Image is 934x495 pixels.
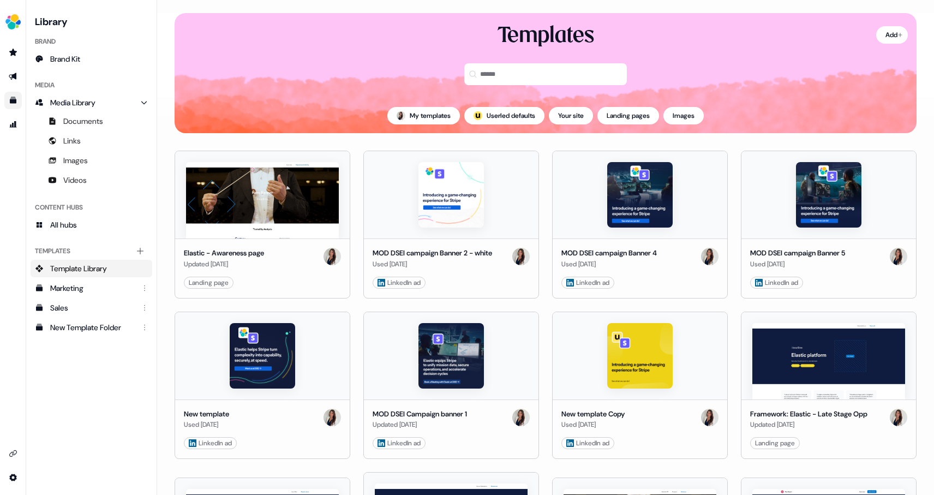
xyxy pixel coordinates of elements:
div: Used [DATE] [561,419,625,430]
div: Content Hubs [31,199,152,216]
div: LinkedIn ad [378,277,421,288]
span: Videos [63,175,87,186]
div: LinkedIn ad [755,277,798,288]
button: Elastic - Awareness pageElastic - Awareness pageUpdated [DATE]KellyLanding page [175,151,350,299]
div: Updated [DATE] [750,419,867,430]
button: New template CopyNew template CopyUsed [DATE]Kelly LinkedIn ad [552,312,728,460]
div: Used [DATE] [373,259,492,270]
div: MOD DSEI campaign Banner 5 [750,248,845,259]
img: New template [230,323,295,389]
a: Images [31,152,152,169]
div: New template Copy [561,409,625,420]
a: Go to integrations [4,469,22,486]
a: Videos [31,171,152,189]
img: New template Copy [607,323,673,389]
div: Elastic - Awareness page [184,248,264,259]
button: Your site [549,107,593,124]
div: Templates [498,22,594,50]
div: Brand [31,33,152,50]
img: Elastic - Awareness page [186,162,339,238]
img: Kelly [397,111,405,120]
button: userled logo;Userled defaults [464,107,544,124]
a: Go to prospects [4,44,22,61]
a: Brand Kit [31,50,152,68]
div: Media [31,76,152,94]
a: Go to templates [4,92,22,109]
div: LinkedIn ad [566,438,609,449]
img: Framework: Elastic - Late Stage Opp [752,323,905,399]
img: userled logo [474,111,482,120]
div: ; [474,111,482,120]
div: Templates [31,242,152,260]
button: Landing pages [597,107,659,124]
button: Add [876,26,908,44]
img: Kelly [324,409,341,426]
span: Links [63,135,81,146]
button: Images [663,107,704,124]
div: LinkedIn ad [378,438,421,449]
div: Landing page [189,277,229,288]
span: Images [63,155,88,166]
div: MOD DSEI campaign Banner 4 [561,248,657,259]
div: Marketing [50,283,135,294]
div: Sales [50,302,135,313]
div: MOD DSEI Campaign banner 1 [373,409,467,420]
div: New Template Folder [50,322,135,333]
div: Framework: Elastic - Late Stage Opp [750,409,867,420]
a: Template Library [31,260,152,277]
div: Landing page [755,438,795,449]
a: Go to attribution [4,116,22,133]
div: Updated [DATE] [373,419,467,430]
h3: Library [31,13,152,28]
img: Kelly [890,409,907,426]
img: MOD DSEI campaign Banner 4 [607,162,673,228]
span: All hubs [50,219,77,230]
div: Used [DATE] [184,419,229,430]
a: Media Library [31,94,152,111]
a: All hubs [31,216,152,234]
img: MOD DSEI campaign Banner 5 [796,162,861,228]
button: MOD DSEI Campaign banner 1MOD DSEI Campaign banner 1Updated [DATE]Kelly LinkedIn ad [363,312,539,460]
a: Go to outbound experience [4,68,22,85]
button: New templateNew templateUsed [DATE]Kelly LinkedIn ad [175,312,350,460]
img: Kelly [701,409,719,426]
span: Brand Kit [50,53,80,64]
div: LinkedIn ad [566,277,609,288]
img: Kelly [512,248,530,265]
button: MOD DSEI campaign Banner 2 - whiteMOD DSEI campaign Banner 2 - whiteUsed [DATE]Kelly LinkedIn ad [363,151,539,299]
button: Framework: Elastic - Late Stage OppFramework: Elastic - Late Stage OppUpdated [DATE]KellyLanding ... [741,312,917,460]
button: MOD DSEI campaign Banner 4MOD DSEI campaign Banner 4Used [DATE]Kelly LinkedIn ad [552,151,728,299]
img: MOD DSEI campaign Banner 2 - white [418,162,484,228]
div: Updated [DATE] [184,259,264,270]
span: Media Library [50,97,95,108]
a: Documents [31,112,152,130]
img: Kelly [890,248,907,265]
button: MOD DSEI campaign Banner 5MOD DSEI campaign Banner 5Used [DATE]Kelly LinkedIn ad [741,151,917,299]
img: Kelly [324,248,341,265]
a: Go to integrations [4,445,22,462]
img: MOD DSEI Campaign banner 1 [418,323,484,389]
a: New Template Folder [31,319,152,336]
div: LinkedIn ad [189,438,232,449]
img: Kelly [701,248,719,265]
img: Kelly [512,409,530,426]
span: Template Library [50,263,107,274]
div: Used [DATE] [561,259,657,270]
a: Links [31,132,152,150]
span: Documents [63,116,103,127]
div: MOD DSEI campaign Banner 2 - white [373,248,492,259]
div: Used [DATE] [750,259,845,270]
a: Sales [31,299,152,317]
a: Marketing [31,279,152,297]
button: My templates [387,107,460,124]
div: New template [184,409,229,420]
